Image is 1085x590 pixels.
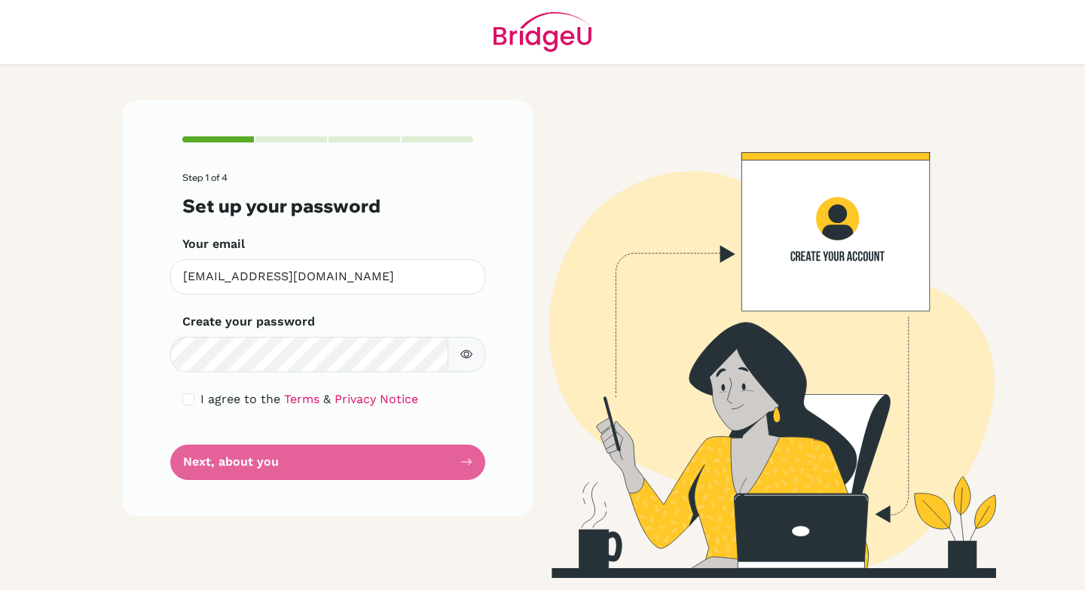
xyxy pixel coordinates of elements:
span: I agree to the [200,392,280,406]
a: Terms [284,392,319,406]
h3: Set up your password [182,195,473,217]
label: Create your password [182,313,315,331]
input: Insert your email* [170,259,485,295]
a: Privacy Notice [335,392,418,406]
label: Your email [182,235,245,253]
span: & [323,392,331,406]
span: Step 1 of 4 [182,172,228,183]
